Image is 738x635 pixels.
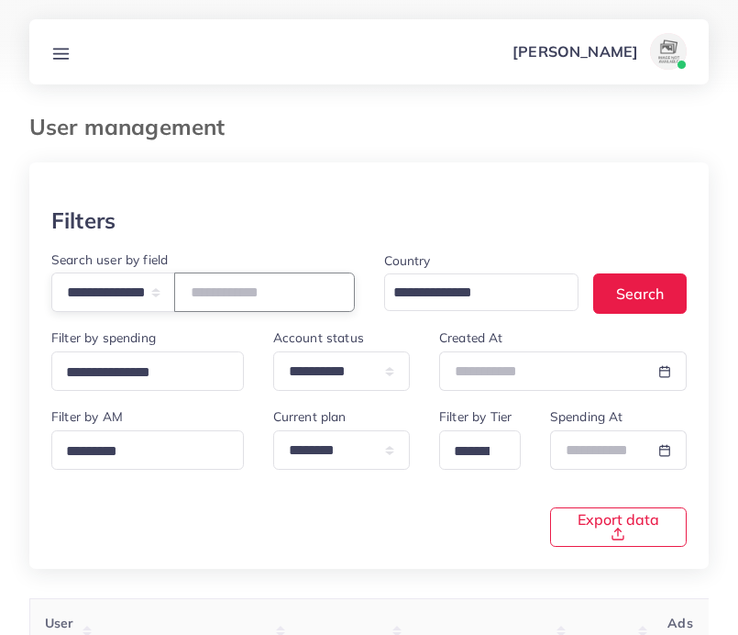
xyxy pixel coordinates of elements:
div: Search for option [51,351,244,391]
img: avatar [650,33,687,70]
input: Search for option [60,359,220,387]
h3: Filters [51,207,116,234]
div: Search for option [384,273,579,311]
label: Filter by AM [51,407,123,426]
label: Account status [273,329,364,347]
button: Export data [550,507,687,547]
div: Search for option [51,430,244,470]
input: Search for option [60,438,220,466]
label: Created At [439,329,503,347]
input: Search for option [387,279,556,307]
label: Country [384,251,431,270]
label: Current plan [273,407,347,426]
label: Filter by Tier [439,407,512,426]
label: Search user by field [51,251,168,269]
div: Search for option [439,430,521,470]
input: Search for option [447,438,497,466]
h3: User management [29,114,239,140]
label: Filter by spending [51,329,156,347]
label: Spending At [550,407,623,426]
p: [PERSON_NAME] [512,40,638,62]
span: Export data [573,512,664,541]
button: Search [593,273,687,313]
a: [PERSON_NAME]avatar [502,33,694,70]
